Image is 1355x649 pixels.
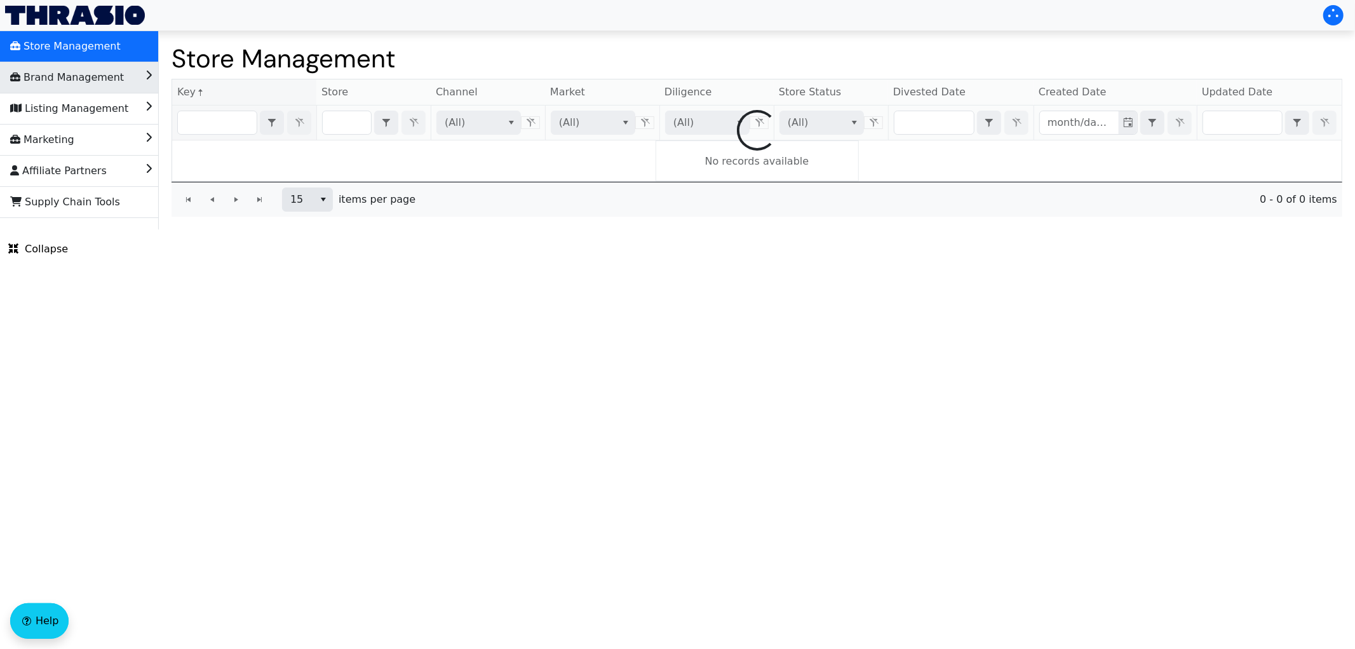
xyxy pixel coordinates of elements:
button: select [314,188,332,211]
span: Store Management [10,36,121,57]
h1: Store Management [172,43,1342,74]
span: 0 - 0 of 0 items [426,192,1337,207]
span: items per page [339,192,415,207]
span: Brand Management [10,67,124,88]
span: 15 [290,192,306,207]
img: Thrasio Logo [5,6,145,25]
span: Help [36,613,58,629]
span: Marketing [10,130,74,150]
div: Page 1 of 0 [172,182,1342,217]
span: Page size [282,188,333,212]
span: Affiliate Partners [10,161,107,181]
span: Collapse [8,242,68,257]
button: Help floatingactionbutton [10,603,69,639]
span: Supply Chain Tools [10,192,120,212]
div: No records available [656,140,859,181]
span: Listing Management [10,99,128,119]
